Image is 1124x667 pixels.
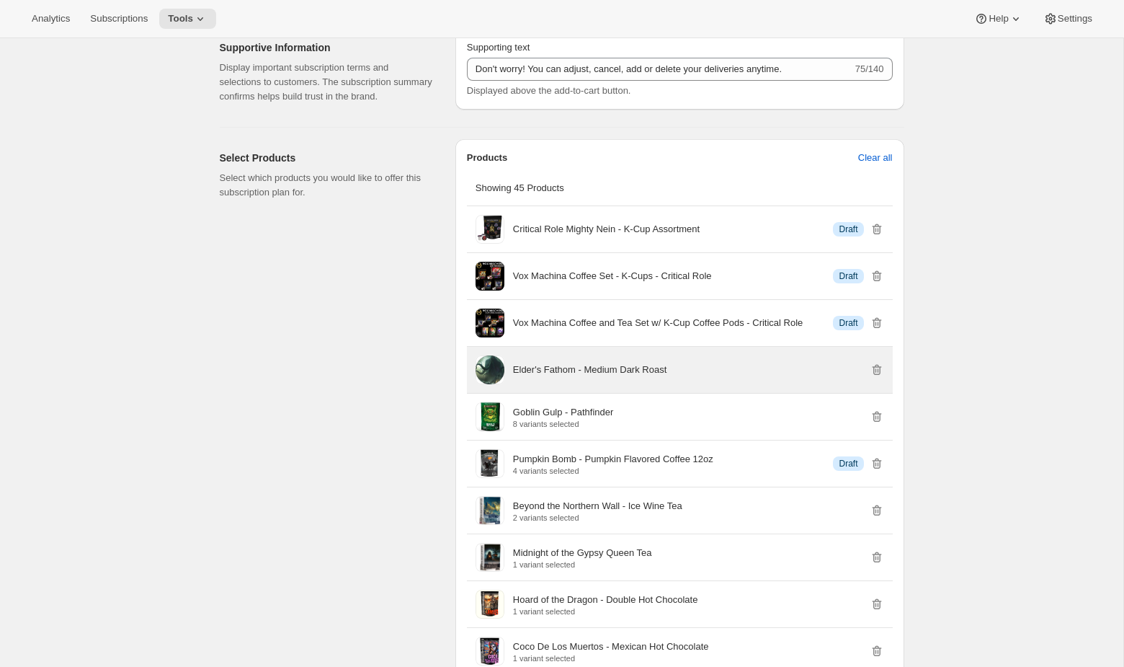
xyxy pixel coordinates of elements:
span: Displayed above the add-to-cart button. [467,85,631,96]
span: Help [989,13,1008,25]
p: 4 variants selected [513,467,713,475]
img: Midnight of the Gypsy Queen Tea [476,543,504,572]
p: 1 variant selected [513,654,709,663]
p: Products [467,151,507,165]
button: Analytics [23,9,79,29]
button: Tools [159,9,216,29]
p: Display important subscription terms and selections to customers. The subscription summary confir... [220,61,432,104]
p: Midnight of the Gypsy Queen Tea [513,546,652,560]
p: Goblin Gulp - Pathfinder [513,405,613,420]
img: Goblin Gulp - Pathfinder [476,402,504,431]
img: Hoard of the Dragon - Double Hot Chocolate [476,590,504,619]
p: Hoard of the Dragon - Double Hot Chocolate [513,593,698,607]
p: Elder's Fathom - Medium Dark Roast [513,363,666,377]
h2: Supportive Information [220,40,432,55]
img: Coco De Los Muertos - Mexican Hot Chocolate [476,637,504,666]
span: Draft [839,317,857,329]
p: Critical Role Mighty Nein - K-Cup Assortment [513,222,700,237]
button: Help [965,9,1031,29]
span: Subscriptions [90,13,148,25]
img: Vox Machina Coffee Set - K-Cups - Critical Role [476,262,504,291]
h2: Select Products [220,151,432,165]
span: Draft [839,270,857,282]
p: 1 variant selected [513,560,652,569]
button: Settings [1035,9,1101,29]
span: Clear all [858,151,893,165]
button: Subscriptions [81,9,156,29]
span: Draft [839,224,857,235]
p: Vox Machina Coffee Set - K-Cups - Critical Role [513,269,712,283]
p: Select which products you would like to offer this subscription plan for. [220,171,432,200]
span: Draft [839,458,857,469]
p: 8 variants selected [513,420,613,428]
span: Supporting text [467,42,530,53]
button: Clear all [849,146,901,169]
span: Tools [168,13,193,25]
p: 1 variant selected [513,607,698,616]
img: Critical Role Mighty Nein - K-Cup Assortment [476,215,504,244]
p: Vox Machina Coffee and Tea Set w/ K-Cup Coffee Pods - Critical Role [513,316,803,330]
img: Vox Machina Coffee and Tea Set w/ K-Cup Coffee Pods - Critical Role [476,309,504,337]
p: Coco De Los Muertos - Mexican Hot Chocolate [513,640,709,654]
p: Beyond the Northern Wall - Ice Wine Tea [513,499,682,513]
span: Showing 45 Products [476,182,564,193]
img: Elder's Fathom - Medium Dark Roast [476,355,504,384]
p: 2 variants selected [513,513,682,522]
img: Beyond the Northern Wall - Ice Wine Tea [476,496,504,525]
span: Settings [1058,13,1092,25]
span: Analytics [32,13,70,25]
img: Pumpkin Bomb - Pumpkin Flavored Coffee 12oz [476,449,504,478]
input: No obligation, modify or cancel your subscription anytime. [467,58,852,81]
p: Pumpkin Bomb - Pumpkin Flavored Coffee 12oz [513,452,713,467]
